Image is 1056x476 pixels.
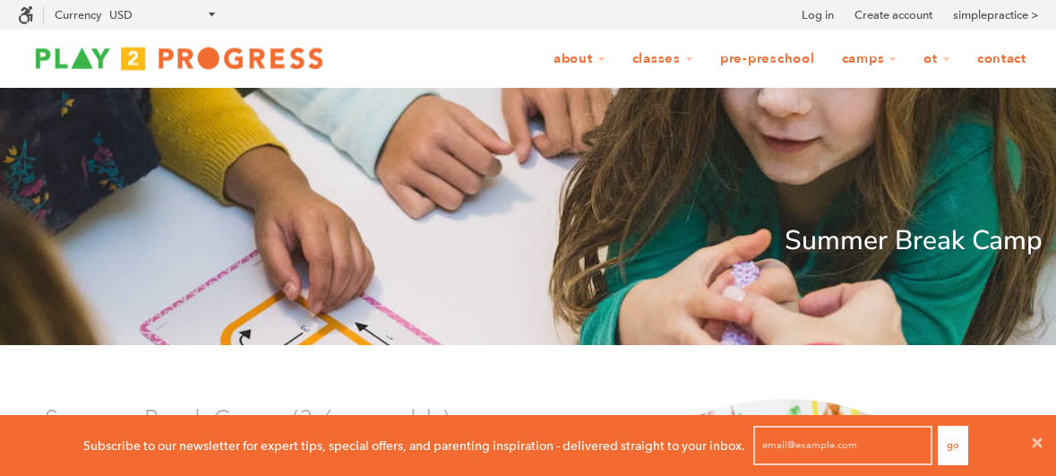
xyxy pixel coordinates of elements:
[83,436,745,455] p: Subscribe to our newsletter for expert tips, special offers, and parenting inspiration - delivere...
[912,42,962,76] a: OT
[854,6,932,24] a: Create account
[13,220,1043,263] p: Summer Break Camp
[753,426,932,465] input: email@example.com
[802,6,834,24] a: Log in
[966,42,1038,76] a: Contact
[55,8,101,22] label: Currency
[953,6,1038,24] a: simplepractice >
[621,42,705,76] a: Classes
[18,40,340,76] img: Play2Progress logo
[542,42,617,76] a: About
[938,426,968,465] button: Go
[708,42,827,76] a: Pre-Preschool
[830,42,909,76] a: Camps
[45,403,450,433] span: Summer Break Camp (3-6 year olds)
